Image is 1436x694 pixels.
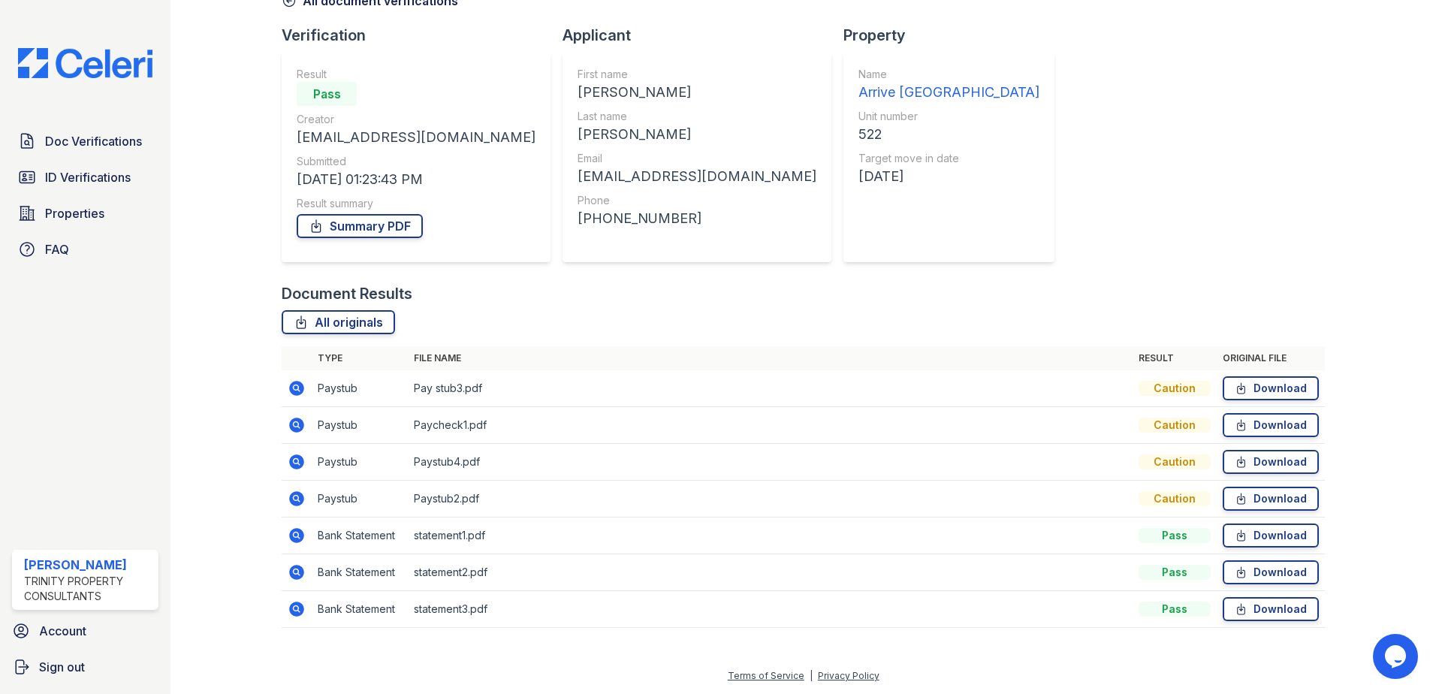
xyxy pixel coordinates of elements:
div: [EMAIL_ADDRESS][DOMAIN_NAME] [297,127,535,148]
div: Unit number [858,109,1039,124]
td: Paystub [312,370,408,407]
div: [PHONE_NUMBER] [578,208,816,229]
img: CE_Logo_Blue-a8612792a0a2168367f1c8372b55b34899dd931a85d93a1a3d3e32e68fde9ad4.png [6,48,164,78]
a: Download [1223,413,1319,437]
iframe: chat widget [1373,634,1421,679]
span: Properties [45,204,104,222]
div: First name [578,67,816,82]
td: Paystub [312,444,408,481]
td: statement2.pdf [408,554,1133,591]
div: Document Results [282,283,412,304]
div: Creator [297,112,535,127]
a: Download [1223,450,1319,474]
span: Sign out [39,658,85,676]
a: Download [1223,376,1319,400]
div: Last name [578,109,816,124]
td: Paystub2.pdf [408,481,1133,517]
div: Pass [297,82,357,106]
div: Arrive [GEOGRAPHIC_DATA] [858,82,1039,103]
span: FAQ [45,240,69,258]
div: Trinity Property Consultants [24,574,152,604]
a: Download [1223,487,1319,511]
span: ID Verifications [45,168,131,186]
td: statement3.pdf [408,591,1133,628]
th: Original file [1217,346,1325,370]
th: Result [1133,346,1217,370]
span: Account [39,622,86,640]
div: Result [297,67,535,82]
a: Download [1223,597,1319,621]
div: Caution [1139,418,1211,433]
a: Terms of Service [728,670,804,681]
td: Bank Statement [312,591,408,628]
div: Target move in date [858,151,1039,166]
a: Name Arrive [GEOGRAPHIC_DATA] [858,67,1039,103]
div: Caution [1139,454,1211,469]
td: Paystub [312,407,408,444]
td: Pay stub3.pdf [408,370,1133,407]
div: | [810,670,813,681]
div: Applicant [563,25,843,46]
div: Phone [578,193,816,208]
div: [PERSON_NAME] [578,82,816,103]
div: Pass [1139,602,1211,617]
span: Doc Verifications [45,132,142,150]
a: Properties [12,198,158,228]
a: Download [1223,524,1319,548]
td: Paystub4.pdf [408,444,1133,481]
div: Property [843,25,1066,46]
a: FAQ [12,234,158,264]
div: [DATE] 01:23:43 PM [297,169,535,190]
div: Pass [1139,565,1211,580]
div: [PERSON_NAME] [24,556,152,574]
div: Submitted [297,154,535,169]
div: [EMAIL_ADDRESS][DOMAIN_NAME] [578,166,816,187]
div: Name [858,67,1039,82]
a: Download [1223,560,1319,584]
div: 522 [858,124,1039,145]
div: Caution [1139,381,1211,396]
a: Account [6,616,164,646]
td: statement1.pdf [408,517,1133,554]
th: File name [408,346,1133,370]
td: Paystub [312,481,408,517]
th: Type [312,346,408,370]
a: Privacy Policy [818,670,879,681]
td: Bank Statement [312,517,408,554]
div: [PERSON_NAME] [578,124,816,145]
a: ID Verifications [12,162,158,192]
div: Pass [1139,528,1211,543]
div: Email [578,151,816,166]
td: Bank Statement [312,554,408,591]
div: Caution [1139,491,1211,506]
a: All originals [282,310,395,334]
a: Summary PDF [297,214,423,238]
a: Doc Verifications [12,126,158,156]
div: Result summary [297,196,535,211]
a: Sign out [6,652,164,682]
div: [DATE] [858,166,1039,187]
td: Paycheck1.pdf [408,407,1133,444]
div: Verification [282,25,563,46]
